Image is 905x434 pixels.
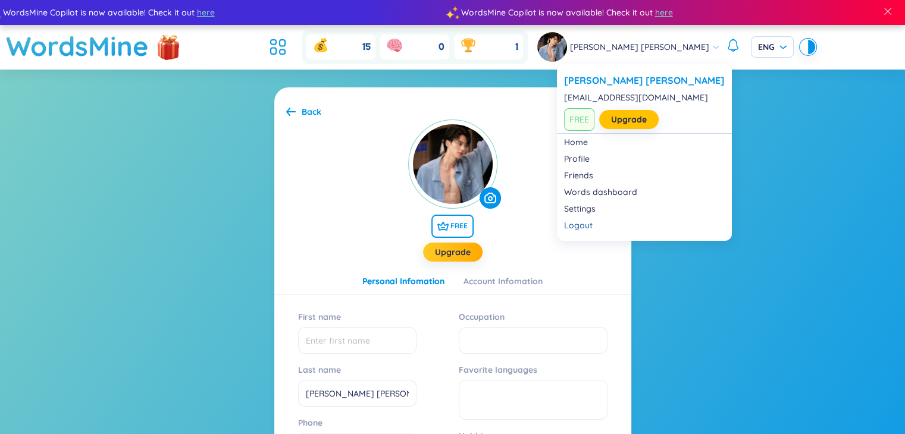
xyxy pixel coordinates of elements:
span: 15 [362,40,371,54]
a: Words dashboard [564,186,725,198]
a: [PERSON_NAME] [PERSON_NAME] [564,74,725,87]
div: Personal Infomation [362,275,444,288]
span: FREE [431,215,474,238]
span: ENG [758,41,787,53]
img: currentUser [408,119,497,209]
a: Friends [564,169,725,181]
span: 0 [439,40,444,54]
span: [PERSON_NAME] [PERSON_NAME] [570,40,709,54]
button: Upgrade [423,243,483,262]
div: Account Infomation [464,275,543,288]
div: Back [302,105,321,118]
a: Upgrade [435,246,471,259]
img: avatar [537,32,567,62]
a: avatar [537,32,570,62]
label: Favorite languages [459,360,543,379]
label: Phone [298,413,328,432]
span: here [655,6,673,19]
a: Settings [564,203,725,215]
a: Profile [564,153,725,165]
a: Home [564,136,725,148]
a: WordsMine [6,25,149,67]
input: Last name [298,380,417,407]
a: Upgrade [611,113,647,126]
span: FREE [564,108,594,131]
button: Upgrade [599,110,659,129]
label: Last name [298,360,347,379]
div: [EMAIL_ADDRESS][DOMAIN_NAME] [564,92,725,103]
input: Occupation [459,327,607,354]
div: Logout [564,219,725,231]
input: First name [298,327,417,354]
label: Occupation [459,307,511,326]
a: Back [286,105,321,120]
span: 1 [515,40,518,54]
img: flashSalesIcon.a7f4f837.png [156,29,180,64]
label: First name [298,307,347,326]
span: here [197,6,215,19]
